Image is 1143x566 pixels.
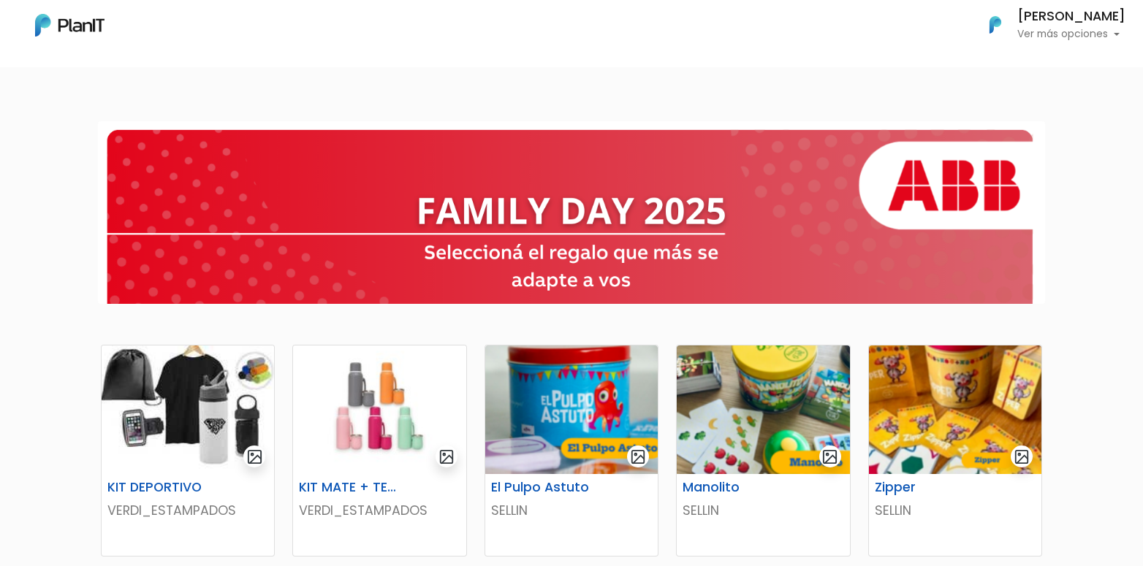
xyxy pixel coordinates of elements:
p: SELLIN [875,501,1036,520]
img: thumb_WhatsApp_Image_2025-05-26_at_09.52.07.jpeg [102,345,274,474]
h6: Zipper [866,480,985,495]
img: gallery-light [630,448,647,465]
p: SELLIN [683,501,843,520]
h6: El Pulpo Astuto [482,480,601,495]
img: gallery-light [1014,448,1030,465]
h6: Manolito [674,480,793,495]
a: gallery-light Zipper SELLIN [868,345,1042,557]
p: VERDI_ESTAMPADOS [299,501,460,520]
img: gallery-light [438,448,455,465]
h6: KIT DEPORTIVO [99,480,218,495]
img: thumb_Captura_de_pantalla_2025-07-29_104833.png [677,345,849,474]
img: thumb_Captura_de_pantalla_2025-07-29_101456.png [485,345,658,474]
a: gallery-light El Pulpo Astuto SELLIN [485,345,658,557]
a: gallery-light Manolito SELLIN [676,345,850,557]
p: Ver más opciones [1017,29,1125,39]
button: PlanIt Logo [PERSON_NAME] Ver más opciones [971,6,1125,44]
img: gallery-light [246,448,263,465]
h6: KIT MATE + TERMO [290,480,409,495]
p: SELLIN [491,501,652,520]
p: VERDI_ESTAMPADOS [107,501,268,520]
img: thumb_2000___2000-Photoroom_-_2025-07-02T103351.963.jpg [293,345,466,474]
img: thumb_Captura_de_pantalla_2025-07-29_105257.png [869,345,1041,474]
h6: [PERSON_NAME] [1017,10,1125,23]
img: gallery-light [821,448,838,465]
a: gallery-light KIT MATE + TERMO VERDI_ESTAMPADOS [292,345,466,557]
a: gallery-light KIT DEPORTIVO VERDI_ESTAMPADOS [101,345,275,557]
img: PlanIt Logo [35,14,105,37]
img: PlanIt Logo [979,9,1011,41]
